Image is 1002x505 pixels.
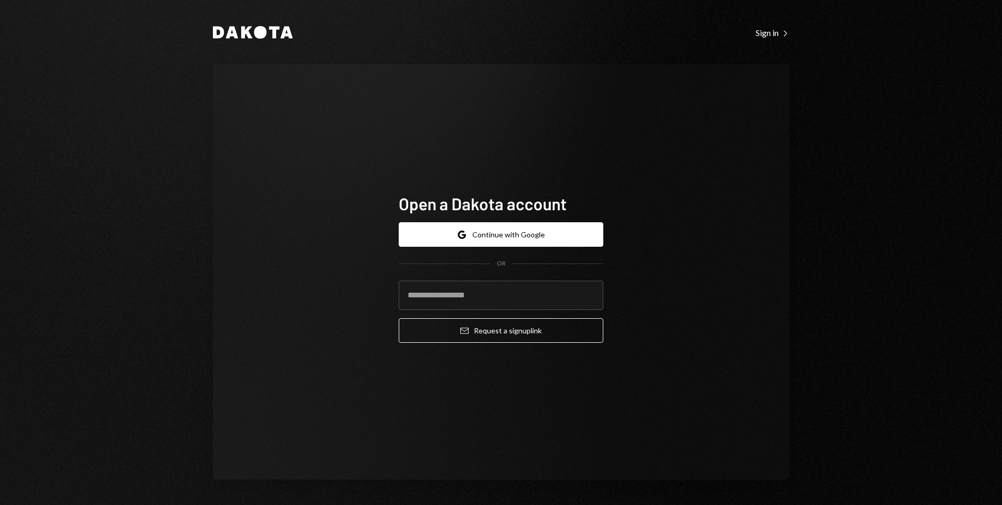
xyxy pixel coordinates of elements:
div: OR [497,259,506,268]
h1: Open a Dakota account [399,193,603,214]
button: Request a signuplink [399,318,603,343]
button: Continue with Google [399,222,603,247]
a: Sign in [756,27,789,38]
div: Sign in [756,28,789,38]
